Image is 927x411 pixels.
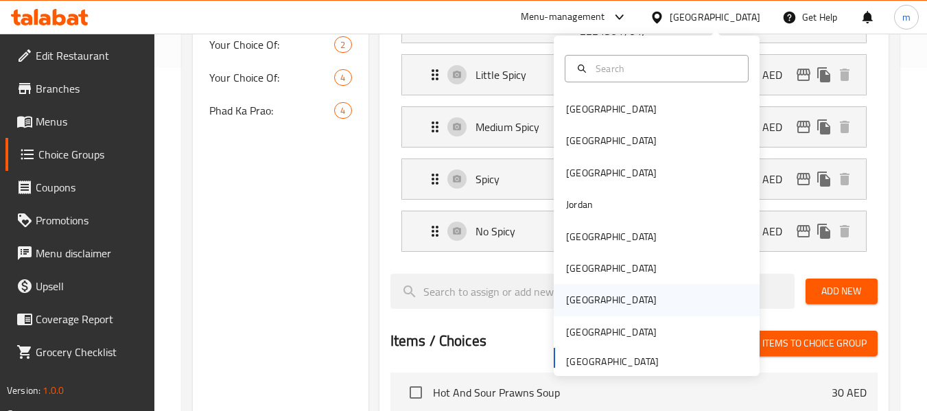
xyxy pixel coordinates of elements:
[793,117,814,137] button: edit
[806,279,878,304] button: Add New
[402,55,866,95] div: Expand
[753,171,793,187] p: 0 AED
[38,146,144,163] span: Choice Groups
[834,64,855,85] button: delete
[390,101,878,153] li: Expand
[793,221,814,242] button: edit
[5,39,155,72] a: Edit Restaurant
[5,72,155,105] a: Branches
[476,119,580,135] p: Medium Spicy
[209,36,334,53] span: Your Choice Of:
[476,171,580,187] p: Spicy
[209,69,334,86] span: Your Choice Of:
[390,49,878,101] li: Expand
[7,381,40,399] span: Version:
[521,9,605,25] div: Menu-management
[902,10,911,25] span: m
[209,102,334,119] span: Phad Ka Prao:
[729,335,867,352] span: Add (0) items to choice group
[590,61,740,76] input: Search
[5,171,155,204] a: Coupons
[814,117,834,137] button: duplicate
[566,229,657,244] div: [GEOGRAPHIC_DATA]
[566,133,657,148] div: [GEOGRAPHIC_DATA]
[566,197,593,212] div: Jordan
[718,331,878,356] button: Add (0) items to choice group
[334,36,351,53] div: Choices
[5,303,155,336] a: Coverage Report
[36,311,144,327] span: Coverage Report
[193,94,368,127] div: Phad Ka Prao:4
[5,336,155,368] a: Grocery Checklist
[834,221,855,242] button: delete
[335,71,351,84] span: 4
[814,221,834,242] button: duplicate
[36,245,144,261] span: Menu disclaimer
[670,10,760,25] div: [GEOGRAPHIC_DATA]
[402,211,866,251] div: Expand
[36,80,144,97] span: Branches
[334,69,351,86] div: Choices
[5,204,155,237] a: Promotions
[390,274,795,309] input: search
[390,331,486,351] h2: Items / Choices
[5,270,155,303] a: Upsell
[814,169,834,189] button: duplicate
[390,153,878,205] li: Expand
[36,113,144,130] span: Menus
[36,179,144,196] span: Coupons
[5,237,155,270] a: Menu disclaimer
[476,223,580,239] p: No Spicy
[476,67,580,83] p: Little Spicy
[814,64,834,85] button: duplicate
[193,61,368,94] div: Your Choice Of:4
[335,38,351,51] span: 2
[36,344,144,360] span: Grocery Checklist
[43,381,64,399] span: 1.0.0
[402,159,866,199] div: Expand
[793,169,814,189] button: edit
[566,325,657,340] div: [GEOGRAPHIC_DATA]
[834,117,855,137] button: delete
[753,67,793,83] p: 0 AED
[566,102,657,117] div: [GEOGRAPHIC_DATA]
[390,205,878,257] li: Expand
[433,384,832,401] span: Hot And Sour Prawns Soup
[5,138,155,171] a: Choice Groups
[566,261,657,276] div: [GEOGRAPHIC_DATA]
[753,119,793,135] p: 0 AED
[5,105,155,138] a: Menus
[36,212,144,228] span: Promotions
[566,292,657,307] div: [GEOGRAPHIC_DATA]
[335,104,351,117] span: 4
[817,283,867,300] span: Add New
[193,28,368,61] div: Your Choice Of:2
[36,47,144,64] span: Edit Restaurant
[566,165,657,180] div: [GEOGRAPHIC_DATA]
[36,278,144,294] span: Upsell
[753,223,793,239] p: 0 AED
[832,384,867,401] p: 30 AED
[834,169,855,189] button: delete
[793,64,814,85] button: edit
[402,107,866,147] div: Expand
